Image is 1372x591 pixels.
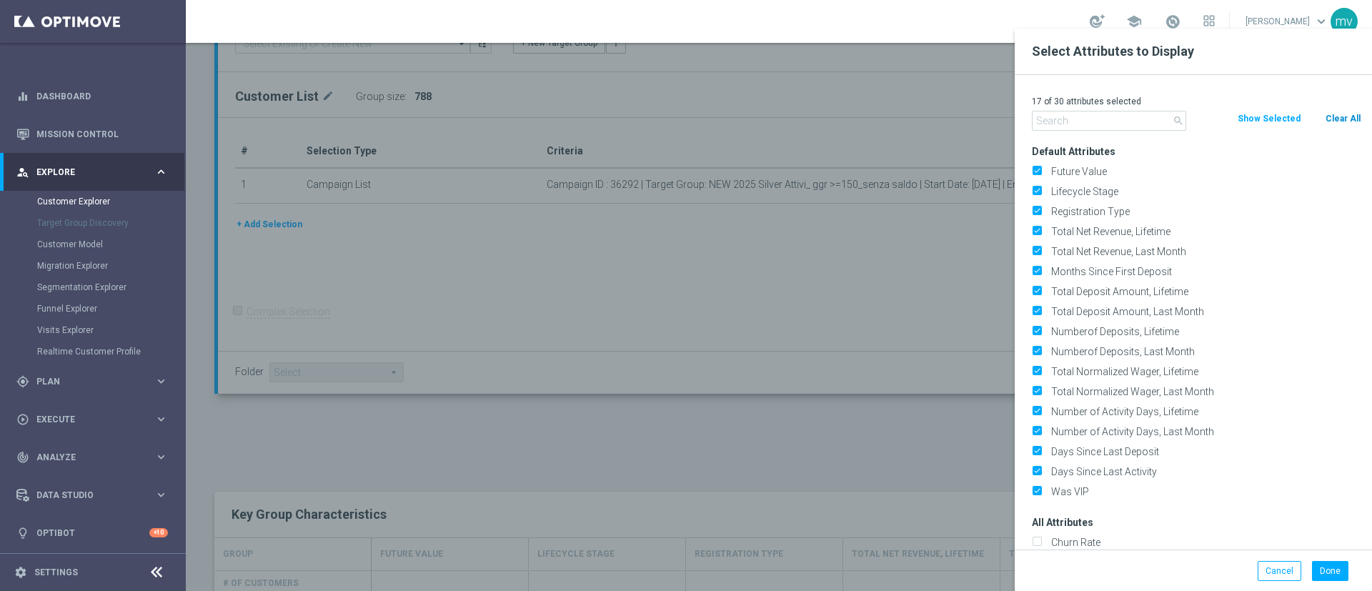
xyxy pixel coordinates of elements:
i: keyboard_arrow_right [154,374,168,388]
a: Visits Explorer [37,324,149,336]
a: Realtime Customer Profile [37,346,149,357]
div: Optibot [16,514,168,552]
h3: All Attributes [1032,516,1361,529]
label: Total Deposit Amount, Last Month [1046,305,1361,318]
label: Days Since Last Deposit [1046,445,1361,458]
div: Target Group Discovery [37,212,184,234]
div: Realtime Customer Profile [37,341,184,362]
label: Numberof Deposits, Last Month [1046,345,1361,358]
button: Clear All [1324,111,1362,126]
label: Total Net Revenue, Lifetime [1046,225,1361,238]
label: Total Normalized Wager, Lifetime [1046,365,1361,378]
a: Mission Control [36,115,168,153]
p: 17 of 30 attributes selected [1032,96,1361,107]
div: Customer Model [37,234,184,255]
button: play_circle_outline Execute keyboard_arrow_right [16,414,169,425]
button: person_search Explore keyboard_arrow_right [16,167,169,178]
div: Execute [16,413,154,426]
i: settings [14,566,27,579]
button: gps_fixed Plan keyboard_arrow_right [16,376,169,387]
span: keyboard_arrow_down [1313,14,1329,29]
div: Customer Explorer [37,191,184,212]
span: Data Studio [36,491,154,500]
span: Analyze [36,453,154,462]
label: Number of Activity Days, Lifetime [1046,405,1361,418]
i: search [1173,115,1184,126]
i: keyboard_arrow_right [154,488,168,502]
label: Numberof Deposits, Lifetime [1046,325,1361,338]
a: Segmentation Explorer [37,282,149,293]
a: Customer Explorer [37,196,149,207]
button: Cancel [1258,561,1301,581]
a: Migration Explorer [37,260,149,272]
label: Churn Rate [1046,536,1361,549]
i: keyboard_arrow_right [154,165,168,179]
div: Data Studio [16,489,154,502]
h3: Default Attributes [1032,145,1361,158]
div: Mission Control [16,115,168,153]
i: keyboard_arrow_right [154,412,168,426]
i: lightbulb [16,527,29,540]
label: Was VIP [1046,485,1361,498]
button: Mission Control [16,129,169,140]
span: Execute [36,415,154,424]
a: Customer Model [37,239,149,250]
button: Show Selected [1236,111,1302,126]
label: Total Deposit Amount, Lifetime [1046,285,1361,298]
i: gps_fixed [16,375,29,388]
button: Done [1312,561,1348,581]
a: Optibot [36,514,149,552]
i: play_circle_outline [16,413,29,426]
h2: Select Attributes to Display [1032,43,1355,60]
span: school [1126,14,1142,29]
div: Visits Explorer [37,319,184,341]
label: Total Normalized Wager, Last Month [1046,385,1361,398]
label: Months Since First Deposit [1046,265,1361,278]
div: Segmentation Explorer [37,277,184,298]
i: equalizer [16,90,29,103]
div: Explore [16,166,154,179]
div: mv [1331,8,1358,35]
div: Migration Explorer [37,255,184,277]
button: equalizer Dashboard [16,91,169,102]
label: Registration Type [1046,205,1361,218]
div: Plan [16,375,154,388]
a: [PERSON_NAME]keyboard_arrow_down [1244,11,1331,32]
button: Data Studio keyboard_arrow_right [16,490,169,501]
span: Plan [36,377,154,386]
label: Number of Activity Days, Last Month [1046,425,1361,438]
label: Lifecycle Stage [1046,185,1361,198]
div: +10 [149,528,168,537]
input: Search [1032,111,1186,131]
a: Funnel Explorer [37,303,149,314]
label: Future Value [1046,165,1361,178]
a: Dashboard [36,77,168,115]
label: Total Net Revenue, Last Month [1046,245,1361,258]
i: keyboard_arrow_right [154,450,168,464]
button: track_changes Analyze keyboard_arrow_right [16,452,169,463]
button: lightbulb Optibot +10 [16,527,169,539]
span: Explore [36,168,154,177]
i: person_search [16,166,29,179]
a: Settings [34,568,78,577]
i: track_changes [16,451,29,464]
label: Days Since Last Activity [1046,465,1361,478]
div: Funnel Explorer [37,298,184,319]
div: Analyze [16,451,154,464]
div: Dashboard [16,77,168,115]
